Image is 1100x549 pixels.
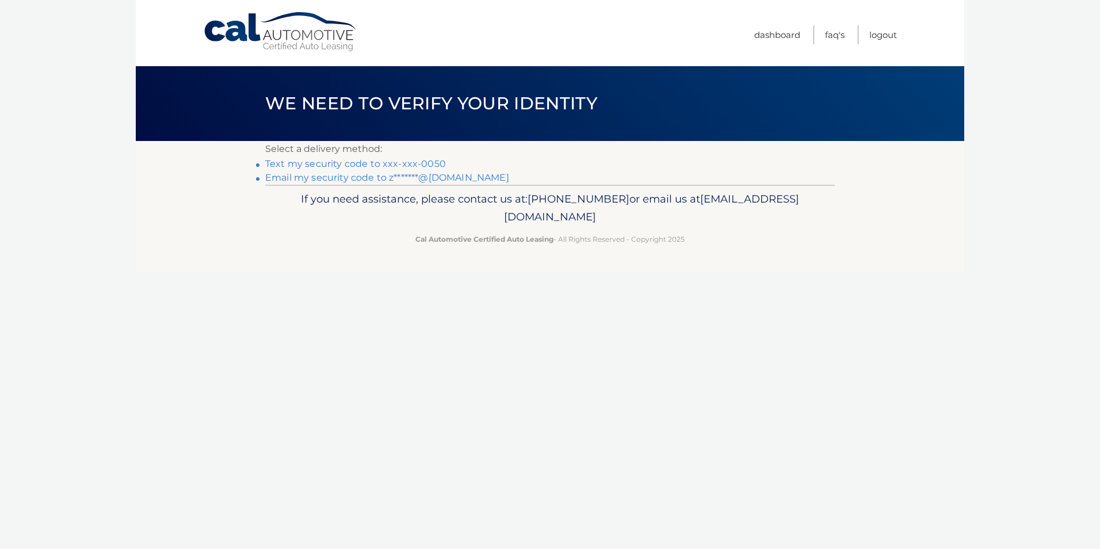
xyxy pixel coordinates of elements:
[825,25,845,44] a: FAQ's
[265,141,835,157] p: Select a delivery method:
[528,192,629,205] span: [PHONE_NUMBER]
[265,172,509,183] a: Email my security code to z*******@[DOMAIN_NAME]
[415,235,553,243] strong: Cal Automotive Certified Auto Leasing
[265,93,597,114] span: We need to verify your identity
[203,12,358,52] a: Cal Automotive
[273,190,827,227] p: If you need assistance, please contact us at: or email us at
[273,233,827,245] p: - All Rights Reserved - Copyright 2025
[265,158,446,169] a: Text my security code to xxx-xxx-0050
[754,25,800,44] a: Dashboard
[869,25,897,44] a: Logout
